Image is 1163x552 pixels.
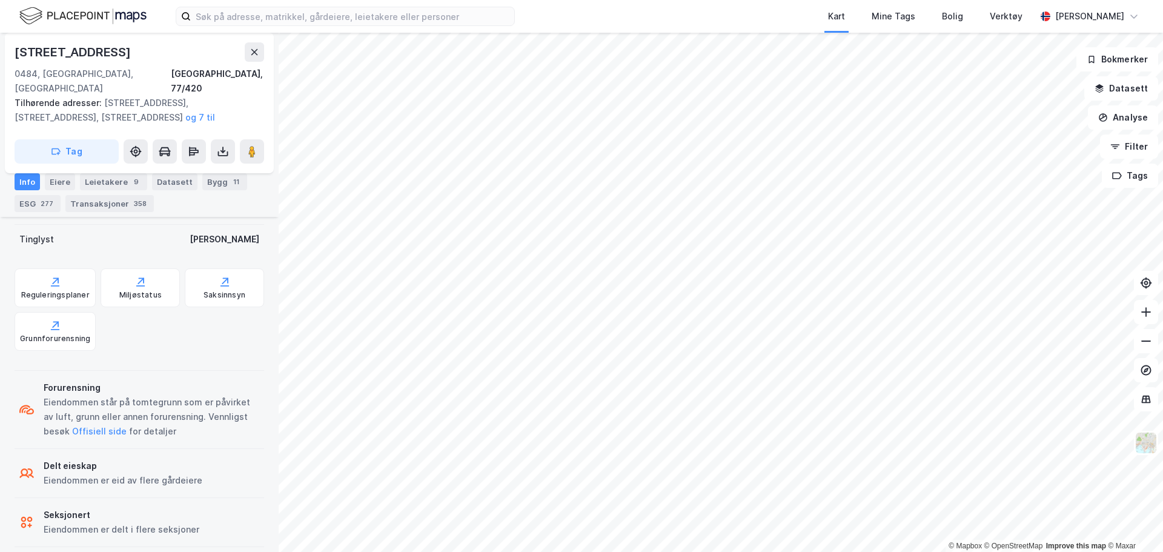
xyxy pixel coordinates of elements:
[191,7,514,25] input: Søk på adresse, matrikkel, gårdeiere, leietakere eller personer
[38,198,56,210] div: 277
[1046,542,1106,550] a: Improve this map
[44,395,259,439] div: Eiendommen står på tomtegrunn som er påvirket av luft, grunn eller annen forurensning. Vennligst ...
[1088,105,1158,130] button: Analyse
[80,173,147,190] div: Leietakere
[230,176,242,188] div: 11
[1100,135,1158,159] button: Filter
[152,173,197,190] div: Datasett
[44,381,259,395] div: Forurensning
[131,198,149,210] div: 358
[949,542,982,550] a: Mapbox
[190,232,259,247] div: [PERSON_NAME]
[942,9,963,24] div: Bolig
[119,290,162,300] div: Miljøstatus
[1076,47,1158,71] button: Bokmerker
[21,290,90,300] div: Reguleringsplaner
[130,176,142,188] div: 9
[1084,76,1158,101] button: Datasett
[44,508,199,522] div: Seksjonert
[1135,431,1158,454] img: Z
[1102,164,1158,188] button: Tags
[15,173,40,190] div: Info
[19,232,54,247] div: Tinglyst
[990,9,1022,24] div: Verktøy
[15,195,61,212] div: ESG
[44,522,199,537] div: Eiendommen er delt i flere seksjoner
[15,139,119,164] button: Tag
[20,334,90,344] div: Grunnforurensning
[984,542,1043,550] a: OpenStreetMap
[15,67,171,96] div: 0484, [GEOGRAPHIC_DATA], [GEOGRAPHIC_DATA]
[44,473,202,488] div: Eiendommen er eid av flere gårdeiere
[1102,494,1163,552] iframe: Chat Widget
[15,96,254,125] div: [STREET_ADDRESS], [STREET_ADDRESS], [STREET_ADDRESS]
[45,173,75,190] div: Eiere
[1055,9,1124,24] div: [PERSON_NAME]
[828,9,845,24] div: Kart
[44,459,202,473] div: Delt eieskap
[171,67,264,96] div: [GEOGRAPHIC_DATA], 77/420
[202,173,247,190] div: Bygg
[15,42,133,62] div: [STREET_ADDRESS]
[19,5,147,27] img: logo.f888ab2527a4732fd821a326f86c7f29.svg
[15,98,104,108] span: Tilhørende adresser:
[872,9,915,24] div: Mine Tags
[65,195,154,212] div: Transaksjoner
[204,290,245,300] div: Saksinnsyn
